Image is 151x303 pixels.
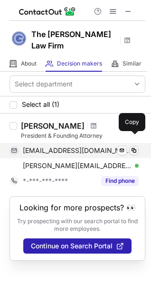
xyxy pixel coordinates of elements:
[17,218,138,233] p: Try prospecting with our search portal to find more employees.
[21,132,145,140] div: President & Founding Attorney
[123,60,142,67] span: Similar
[22,101,59,108] span: Select all (1)
[23,161,132,170] span: [PERSON_NAME][EMAIL_ADDRESS][DOMAIN_NAME]
[31,242,113,250] span: Continue on Search Portal
[19,6,76,17] img: ContactOut v5.3.10
[19,203,136,212] header: Looking for more prospects? 👀
[101,176,139,186] button: Reveal Button
[21,60,37,67] span: About
[15,79,73,89] div: Select department
[23,238,132,254] button: Continue on Search Portal
[9,29,28,48] img: 9c17ae8eafc1bdded63ac93bd72cc83d
[57,60,102,67] span: Decision makers
[31,28,117,51] h1: The [PERSON_NAME] Law Firm
[23,146,132,155] span: [EMAIL_ADDRESS][DOMAIN_NAME]
[21,121,85,131] div: [PERSON_NAME]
